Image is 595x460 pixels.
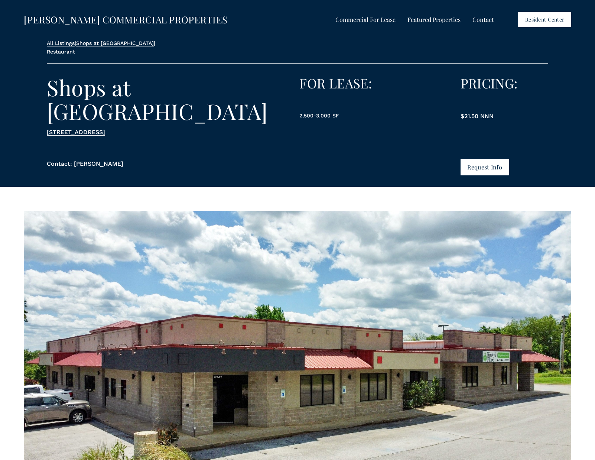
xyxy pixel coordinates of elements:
span: Commercial For Lease [335,15,396,25]
a: Contact [472,14,494,25]
a: folder dropdown [335,14,396,25]
span: Featured Properties [407,15,461,25]
a: Resident Center [518,12,571,27]
button: Request Info [461,159,509,175]
h3: PRICING: [461,76,548,91]
p: 2,500-3,000 SF [299,111,387,120]
a: [PERSON_NAME] COMMERCIAL PROPERTIES [24,13,227,26]
p: | | Restaurant [47,39,181,56]
a: [STREET_ADDRESS] [47,129,105,136]
a: Shops at [GEOGRAPHIC_DATA] [76,40,154,46]
a: All Listings [47,40,75,46]
h3: FOR LEASE: [299,76,387,91]
p: Contact: [PERSON_NAME] [47,159,157,169]
a: folder dropdown [407,14,461,25]
p: $21.50 NNN [461,111,548,121]
h2: Shops at [GEOGRAPHIC_DATA] [47,76,273,123]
